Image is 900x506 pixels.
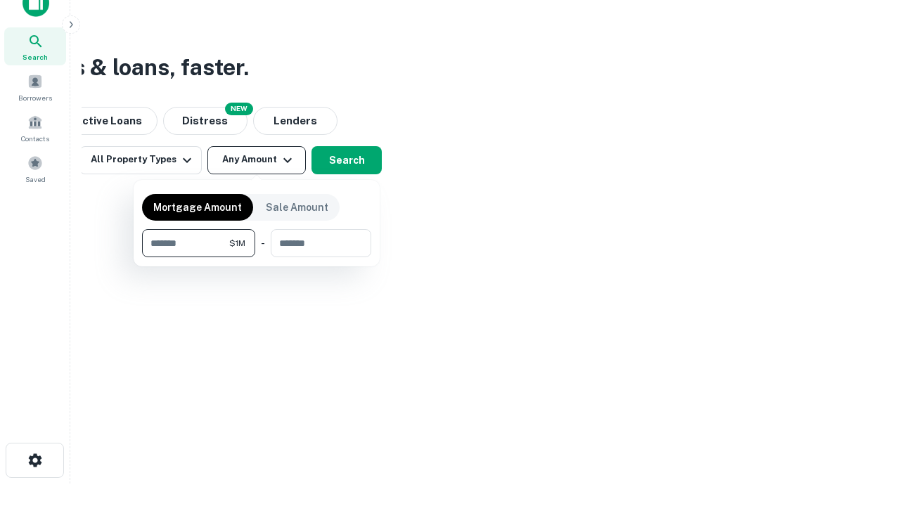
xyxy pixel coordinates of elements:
[261,229,265,257] div: -
[266,200,328,215] p: Sale Amount
[830,394,900,461] iframe: Chat Widget
[229,237,245,249] span: $1M
[153,200,242,215] p: Mortgage Amount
